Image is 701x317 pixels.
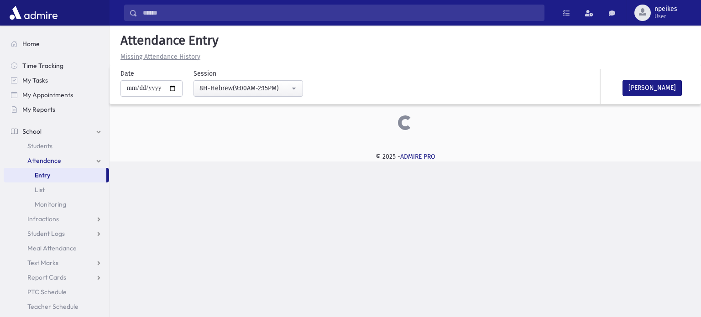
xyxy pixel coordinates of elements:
[654,5,677,13] span: npeikes
[27,302,78,311] span: Teacher Schedule
[22,91,73,99] span: My Appointments
[400,153,435,161] a: ADMIRE PRO
[4,153,109,168] a: Attendance
[117,33,694,48] h5: Attendance Entry
[4,212,109,226] a: Infractions
[4,255,109,270] a: Test Marks
[4,226,109,241] a: Student Logs
[27,273,66,281] span: Report Cards
[137,5,544,21] input: Search
[27,229,65,238] span: Student Logs
[22,62,63,70] span: Time Tracking
[7,4,60,22] img: AdmirePro
[22,127,42,135] span: School
[4,58,109,73] a: Time Tracking
[27,259,58,267] span: Test Marks
[35,200,66,208] span: Monitoring
[27,142,52,150] span: Students
[4,182,109,197] a: List
[4,102,109,117] a: My Reports
[124,152,686,161] div: © 2025 -
[27,215,59,223] span: Infractions
[35,171,50,179] span: Entry
[4,285,109,299] a: PTC Schedule
[4,88,109,102] a: My Appointments
[4,168,106,182] a: Entry
[199,83,290,93] div: 8H-Hebrew(9:00AM-2:15PM)
[22,105,55,114] span: My Reports
[4,36,109,51] a: Home
[120,69,134,78] label: Date
[27,288,67,296] span: PTC Schedule
[4,299,109,314] a: Teacher Schedule
[27,244,77,252] span: Meal Attendance
[35,186,45,194] span: List
[4,197,109,212] a: Monitoring
[120,53,200,61] u: Missing Attendance History
[4,124,109,139] a: School
[27,156,61,165] span: Attendance
[194,69,216,78] label: Session
[654,13,677,20] span: User
[194,80,303,97] button: 8H-Hebrew(9:00AM-2:15PM)
[4,241,109,255] a: Meal Attendance
[22,76,48,84] span: My Tasks
[4,73,109,88] a: My Tasks
[623,80,682,96] button: [PERSON_NAME]
[22,40,40,48] span: Home
[4,270,109,285] a: Report Cards
[117,53,200,61] a: Missing Attendance History
[4,139,109,153] a: Students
